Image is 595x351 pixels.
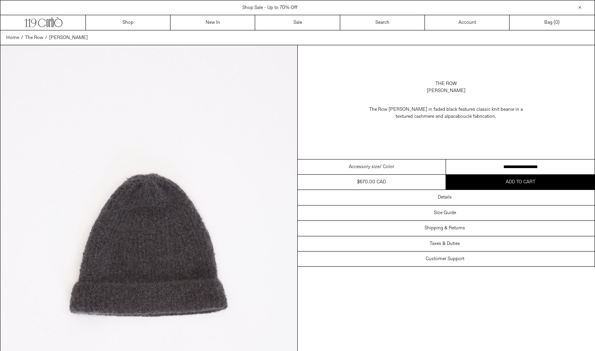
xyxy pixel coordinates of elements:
a: [PERSON_NAME] [49,34,88,41]
a: Shop Sale - Up to 70% Off [242,5,297,11]
span: / Color [380,163,394,170]
a: New In [171,15,255,30]
span: [PERSON_NAME] [49,35,88,41]
a: Account [425,15,510,30]
a: Search [340,15,425,30]
h3: Shipping & Returns [424,225,465,231]
a: Bag () [510,15,594,30]
span: bouclé fabrication. [458,113,496,120]
button: Add to cart [446,175,595,190]
div: [PERSON_NAME] [427,87,465,94]
span: 0 [555,19,558,26]
span: The Row [25,35,43,41]
span: / [21,34,23,41]
span: ) [555,19,559,26]
a: The Row [435,80,457,87]
span: Add to cart [506,179,535,185]
a: Sale [255,15,340,30]
h3: Customer Support [426,256,464,262]
span: / [45,34,47,41]
p: The Row [PERSON_NAME] in faded black features classic knit beanie in a textured cashmere and alpaca [368,102,524,124]
span: Accessory size [349,163,380,170]
a: Shop [86,15,171,30]
h3: Taxes & Duties [430,241,460,246]
h3: Details [438,195,452,200]
a: Home [6,34,19,41]
span: Home [6,35,19,41]
div: $670.00 CAD [357,179,386,186]
a: The Row [25,34,43,41]
h3: Size Guide [434,210,456,216]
